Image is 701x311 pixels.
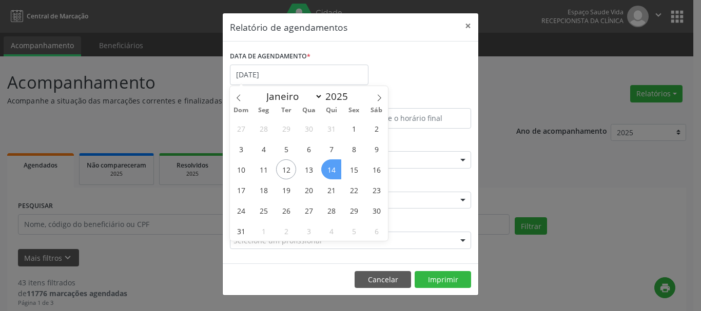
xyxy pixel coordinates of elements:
span: Agosto 26, 2025 [276,200,296,220]
button: Cancelar [355,271,411,288]
span: Agosto 1, 2025 [344,118,364,138]
span: Agosto 13, 2025 [299,159,319,179]
span: Agosto 21, 2025 [321,180,341,200]
span: Setembro 6, 2025 [366,221,386,241]
span: Ter [275,107,298,114]
span: Agosto 17, 2025 [231,180,251,200]
span: Qua [298,107,320,114]
span: Agosto 31, 2025 [231,221,251,241]
span: Agosto 5, 2025 [276,139,296,159]
span: Setembro 2, 2025 [276,221,296,241]
span: Agosto 24, 2025 [231,200,251,220]
span: Julho 28, 2025 [254,118,274,138]
span: Agosto 29, 2025 [344,200,364,220]
span: Qui [320,107,343,114]
span: Agosto 11, 2025 [254,159,274,179]
label: DATA DE AGENDAMENTO [230,49,310,65]
span: Agosto 2, 2025 [366,118,386,138]
span: Agosto 10, 2025 [231,159,251,179]
span: Agosto 3, 2025 [231,139,251,159]
span: Agosto 9, 2025 [366,139,386,159]
input: Year [323,90,357,103]
span: Agosto 22, 2025 [344,180,364,200]
button: Close [458,13,478,38]
input: Selecione uma data ou intervalo [230,65,368,85]
span: Selecione um profissional [233,235,322,246]
span: Setembro 5, 2025 [344,221,364,241]
span: Agosto 20, 2025 [299,180,319,200]
span: Agosto 6, 2025 [299,139,319,159]
span: Sex [343,107,365,114]
span: Agosto 25, 2025 [254,200,274,220]
span: Agosto 15, 2025 [344,159,364,179]
span: Julho 29, 2025 [276,118,296,138]
button: Imprimir [415,271,471,288]
span: Agosto 7, 2025 [321,139,341,159]
span: Dom [230,107,252,114]
span: Sáb [365,107,388,114]
span: Seg [252,107,275,114]
span: Agosto 19, 2025 [276,180,296,200]
select: Month [261,89,323,103]
input: Selecione o horário final [353,108,471,129]
span: Julho 31, 2025 [321,118,341,138]
span: Agosto 14, 2025 [321,159,341,179]
span: Julho 30, 2025 [299,118,319,138]
h5: Relatório de agendamentos [230,20,347,34]
span: Agosto 18, 2025 [254,180,274,200]
span: Agosto 8, 2025 [344,139,364,159]
span: Setembro 3, 2025 [299,221,319,241]
span: Agosto 30, 2025 [366,200,386,220]
span: Agosto 4, 2025 [254,139,274,159]
span: Agosto 27, 2025 [299,200,319,220]
span: Setembro 4, 2025 [321,221,341,241]
span: Agosto 23, 2025 [366,180,386,200]
span: Agosto 16, 2025 [366,159,386,179]
label: ATÉ [353,92,471,108]
span: Setembro 1, 2025 [254,221,274,241]
span: Agosto 28, 2025 [321,200,341,220]
span: Agosto 12, 2025 [276,159,296,179]
span: Julho 27, 2025 [231,118,251,138]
